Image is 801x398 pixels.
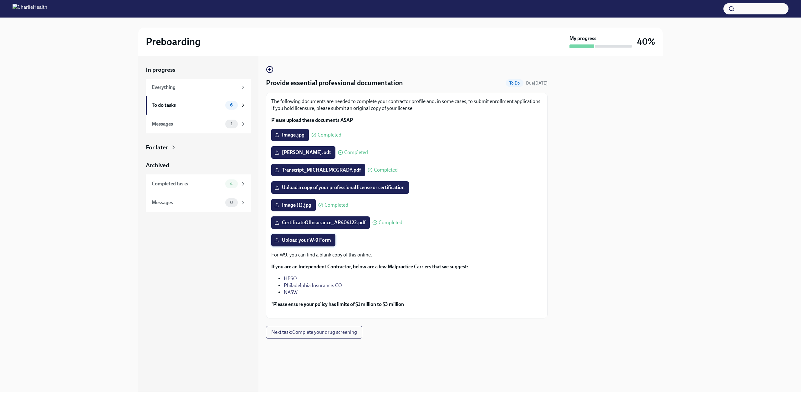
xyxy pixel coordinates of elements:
[146,193,251,212] a: Messages0
[344,150,368,155] span: Completed
[534,80,548,86] strong: [DATE]
[271,117,353,123] strong: Please upload these documents ASAP
[146,79,251,96] a: Everything
[226,200,237,205] span: 0
[226,181,237,186] span: 4
[506,81,523,85] span: To Do
[146,96,251,115] a: To do tasks6
[271,181,409,194] label: Upload a copy of your professional license or certification
[13,4,47,14] img: CharlieHealth
[276,167,361,173] span: Transcript_MICHAELMCGRADY.pdf
[276,237,331,243] span: Upload your W-9 Form
[271,264,468,270] strong: If you are an Independent Contractor, below are a few Malpractice Carriers that we suggest:
[146,161,251,169] a: Archived
[526,80,548,86] span: Due
[276,132,304,138] span: Image.jpg
[324,203,348,208] span: Completed
[276,202,311,208] span: Image (1).jpg
[152,102,223,109] div: To do tasks
[271,216,370,229] label: CertificateOfInsurance_AR404122.pdf
[146,174,251,193] a: Completed tasks4
[146,143,251,152] a: For later
[227,121,236,126] span: 1
[152,84,238,91] div: Everything
[273,301,404,307] strong: Please ensure your policy has limits of $1 million to $3 million
[318,132,341,137] span: Completed
[146,115,251,133] a: Messages1
[226,103,237,107] span: 6
[284,282,342,288] a: Philadelphia Insurance. CO
[152,199,223,206] div: Messages
[526,80,548,86] span: August 25th, 2025 09:00
[146,143,168,152] div: For later
[152,180,223,187] div: Completed tasks
[271,129,309,141] label: Image.jpg
[266,326,362,339] button: Next task:Complete your drug screening
[271,164,365,176] label: Transcript_MICHAELMCGRADY.pdf
[271,329,357,335] span: Next task : Complete your drug screening
[271,199,316,211] label: Image (1).jpg
[271,234,335,246] label: Upload your W-9 Form
[374,168,398,173] span: Completed
[276,149,331,156] span: [PERSON_NAME].odt
[271,251,542,258] p: For W9, you can find a blank copy of this online.
[271,98,542,112] p: The following documents are needed to complete your contractor profile and, in some cases, to sub...
[146,35,201,48] h2: Preboarding
[284,276,297,282] a: HPSO
[276,220,365,226] span: CertificateOfInsurance_AR404122.pdf
[379,220,402,225] span: Completed
[569,35,596,42] strong: My progress
[146,66,251,74] a: In progress
[271,146,335,159] label: [PERSON_NAME].odt
[266,78,403,88] h4: Provide essential professional documentation
[284,289,298,295] a: NASW
[276,184,405,191] span: Upload a copy of your professional license or certification
[637,36,655,47] h3: 40%
[152,121,223,127] div: Messages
